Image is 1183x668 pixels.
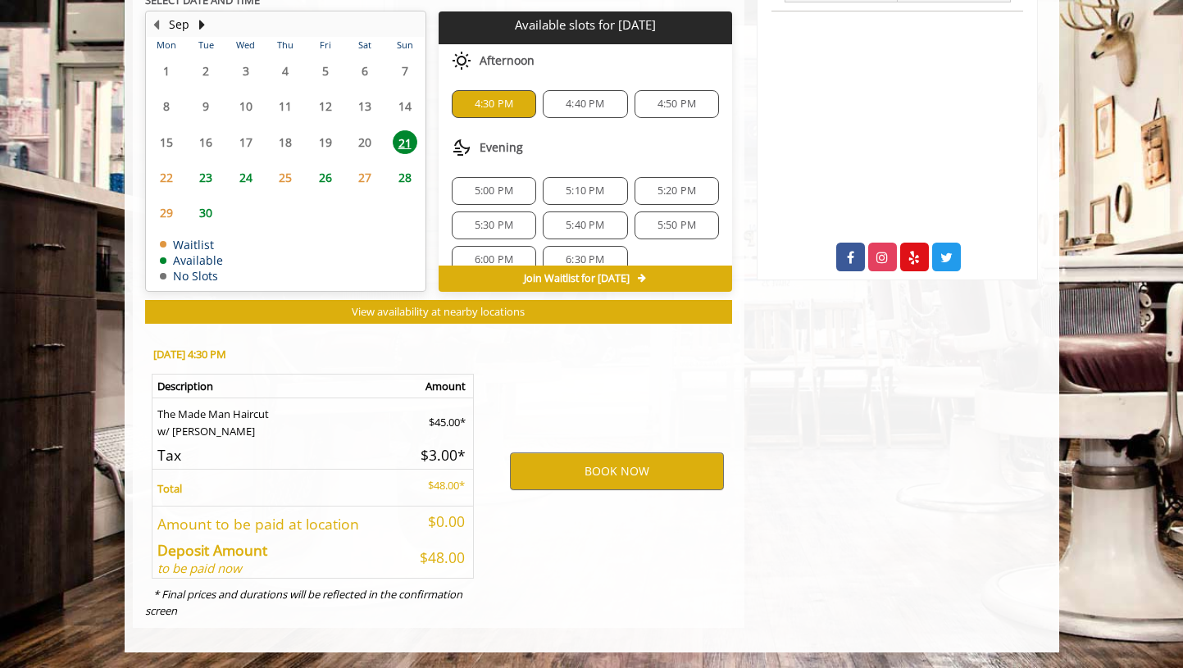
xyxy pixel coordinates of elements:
div: 5:10 PM [543,177,627,205]
b: Description [157,379,213,393]
span: Afternoon [480,54,535,67]
span: 6:30 PM [566,253,604,266]
span: Join Waitlist for [DATE] [524,272,630,285]
span: 21 [393,130,417,154]
span: 5:40 PM [566,219,604,232]
span: Evening [480,141,523,154]
span: 4:30 PM [475,98,513,111]
b: Deposit Amount [157,540,267,560]
span: 23 [193,166,218,189]
b: Total [157,481,182,496]
span: 25 [273,166,298,189]
h5: Tax [157,448,397,463]
div: 4:30 PM [452,90,536,118]
th: Sun [384,37,425,53]
th: Fri [305,37,344,53]
b: [DATE] 4:30 PM [153,347,226,361]
span: 4:40 PM [566,98,604,111]
th: Wed [225,37,265,53]
td: Select day28 [384,160,425,195]
span: 30 [193,201,218,225]
span: 6:00 PM [475,253,513,266]
td: Select day26 [305,160,344,195]
td: Select day21 [384,124,425,159]
span: 5:30 PM [475,219,513,232]
td: Select day27 [345,160,384,195]
span: View availability at nearby locations [352,304,525,319]
img: afternoon slots [452,51,471,70]
span: 24 [234,166,258,189]
td: Select day30 [186,195,225,230]
h5: $0.00 [409,514,465,529]
i: to be paid now [157,560,242,576]
span: 5:00 PM [475,184,513,198]
td: Select day22 [147,160,186,195]
span: 22 [154,166,179,189]
button: BOOK NOW [510,452,724,490]
div: 5:50 PM [635,211,719,239]
div: 5:40 PM [543,211,627,239]
div: 4:40 PM [543,90,627,118]
button: Sep [169,16,189,34]
span: 5:20 PM [657,184,696,198]
th: Sat [345,37,384,53]
img: evening slots [452,138,471,157]
b: Amount [425,379,466,393]
span: 29 [154,201,179,225]
span: 5:50 PM [657,219,696,232]
span: 27 [353,166,377,189]
td: No Slots [160,270,223,282]
td: Select day23 [186,160,225,195]
span: 4:50 PM [657,98,696,111]
h5: Amount to be paid at location [157,516,397,532]
th: Thu [266,37,305,53]
h5: $3.00* [409,448,465,463]
td: Available [160,254,223,266]
td: Select day25 [266,160,305,195]
p: Available slots for [DATE] [445,18,726,32]
div: 6:30 PM [543,246,627,274]
i: * Final prices and durations will be reflected in the confirmation screen [145,587,462,619]
th: Tue [186,37,225,53]
span: 26 [313,166,338,189]
div: 4:50 PM [635,90,719,118]
td: $45.00* [404,398,474,439]
span: 5:10 PM [566,184,604,198]
td: The Made Man Haircut w/ [PERSON_NAME] [152,398,404,439]
button: Next Month [196,16,209,34]
td: Select day29 [147,195,186,230]
div: 5:00 PM [452,177,536,205]
td: Select day24 [225,160,265,195]
th: Mon [147,37,186,53]
button: Previous Month [150,16,163,34]
button: View availability at nearby locations [145,300,733,324]
span: 28 [393,166,417,189]
div: 6:00 PM [452,246,536,274]
h5: $48.00 [409,550,465,566]
td: Waitlist [160,239,223,251]
div: 5:20 PM [635,177,719,205]
p: $48.00* [409,477,465,494]
div: 5:30 PM [452,211,536,239]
